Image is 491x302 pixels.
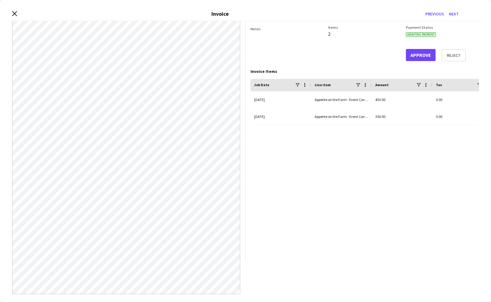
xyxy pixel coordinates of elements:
[442,49,466,61] button: Reject
[406,25,479,30] h3: Payment Status
[372,91,432,108] div: 430.00
[311,91,372,108] div: Appetite on the Farm - Event Control Room Manager (salary)
[446,9,461,19] button: Next
[328,31,401,37] div: 2
[436,83,442,87] span: Tax
[328,25,401,30] h3: Items
[250,91,311,108] div: [DATE]
[311,108,372,125] div: Appetite on the Farm - Event Control Room Manager (salary)
[211,10,229,17] h3: Invoice
[372,108,432,125] div: 350.00
[250,108,311,125] div: [DATE]
[406,49,436,61] button: Approve
[315,83,331,87] span: Line item
[423,9,446,19] button: Previous
[254,83,269,87] span: Job Date
[406,32,436,37] span: Awaiting payment
[250,27,323,31] h3: Notes
[375,83,389,87] span: Amount
[250,69,479,74] div: Invoice Items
